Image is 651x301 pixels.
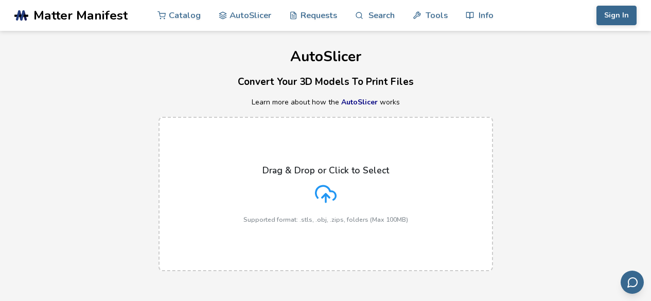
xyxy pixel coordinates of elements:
[621,271,644,294] button: Send feedback via email
[596,6,637,25] button: Sign In
[243,216,408,223] p: Supported format: .stls, .obj, .zips, folders (Max 100MB)
[341,97,378,107] a: AutoSlicer
[262,165,389,175] p: Drag & Drop or Click to Select
[33,8,128,23] span: Matter Manifest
